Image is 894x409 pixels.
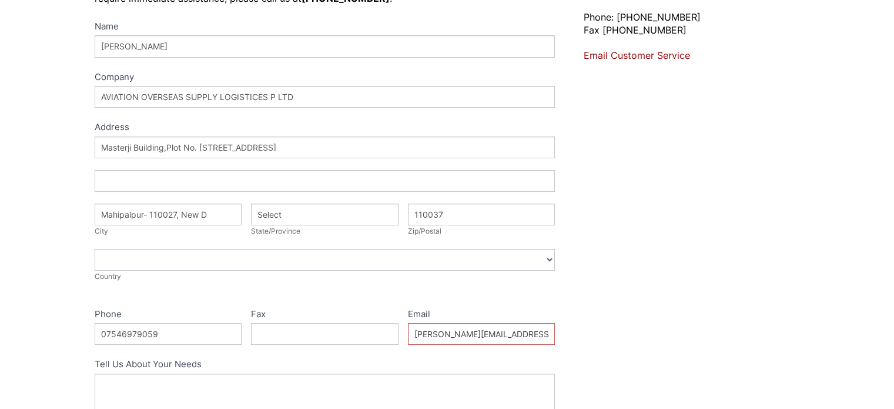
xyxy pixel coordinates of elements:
a: Email Customer Service [583,49,689,61]
label: Name [95,19,555,36]
div: Country [95,271,555,282]
label: Fax [251,307,399,324]
label: Tell Us About Your Needs [95,357,555,374]
p: Phone: [PHONE_NUMBER] Fax [PHONE_NUMBER] [583,11,799,37]
div: City [95,225,242,237]
div: State/Province [251,225,399,237]
label: Company [95,69,555,87]
div: Zip/Postal [408,225,555,237]
label: Phone [95,307,242,324]
div: Address [95,119,555,137]
label: Email [408,307,555,324]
